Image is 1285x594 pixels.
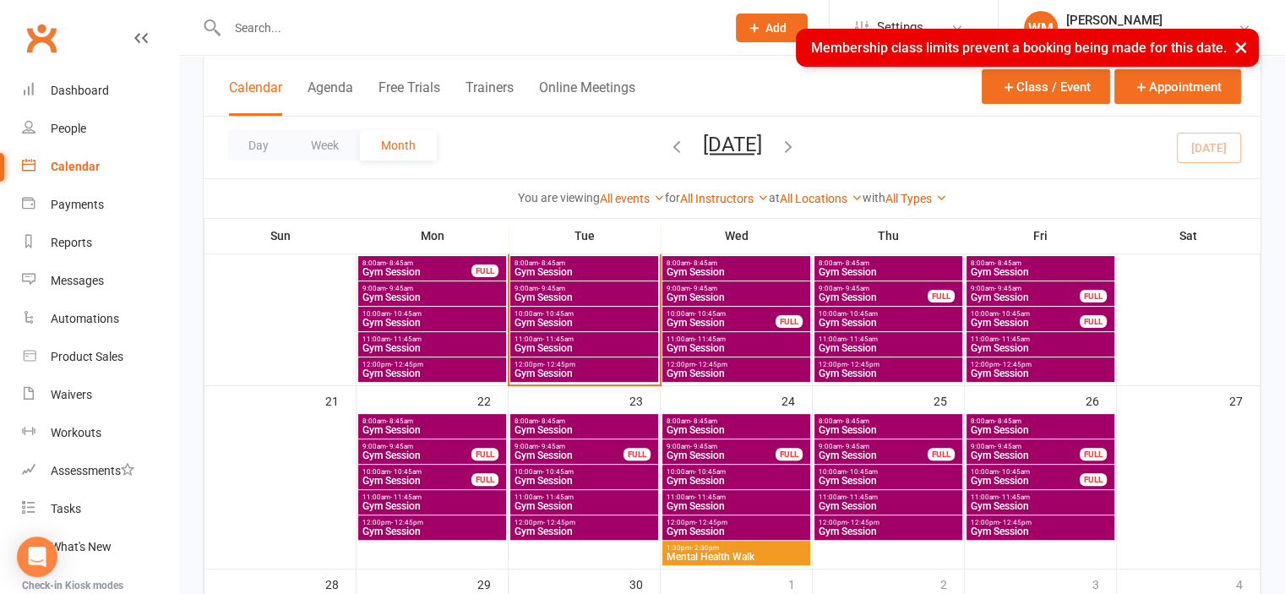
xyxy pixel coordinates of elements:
span: Gym Session [818,425,959,435]
span: Gym Session [362,501,503,511]
span: Gym Session [514,476,655,486]
span: 9:00am [666,443,776,450]
strong: with [863,191,885,204]
span: 8:00am [818,259,959,267]
span: - 11:45am [542,493,574,501]
div: 22 [477,386,508,414]
span: - 9:45am [386,285,413,292]
span: 11:00am [818,493,959,501]
span: 11:00am [970,335,1111,343]
span: - 8:45am [690,417,717,425]
span: Gym Session [666,292,807,302]
span: Gym Session [970,292,1081,302]
div: Payments [51,198,104,211]
span: Gym Session [666,450,776,460]
span: - 10:45am [999,468,1030,476]
span: 8:00am [666,417,807,425]
input: Search... [222,16,714,40]
span: - 10:45am [542,310,574,318]
span: Gym Session [666,267,807,277]
span: 8:00am [362,417,503,425]
div: [PERSON_NAME] [1066,13,1238,28]
span: Gym Session [970,318,1081,328]
span: 12:00pm [514,361,655,368]
span: 12:00pm [666,519,807,526]
a: Clubworx [20,17,63,59]
span: Gym Session [514,425,655,435]
button: Appointment [1114,69,1241,104]
span: - 10:45am [542,468,574,476]
span: Gym Session [970,501,1111,511]
span: 12:00pm [362,361,503,368]
div: Uniting Seniors [PERSON_NAME] [1066,28,1238,43]
span: Gym Session [818,476,959,486]
th: Sun [204,218,357,253]
span: - 11:45am [390,335,422,343]
div: 27 [1229,386,1260,414]
a: What's New [22,528,178,566]
div: FULL [1080,290,1107,302]
a: All Instructors [680,192,769,205]
span: Gym Session [970,343,1111,353]
span: Gym Session [666,501,807,511]
div: Membership class limits prevent a booking being made for this date. [796,29,1259,67]
span: 10:00am [514,310,655,318]
span: 8:00am [970,417,1111,425]
button: Add [736,14,808,42]
button: Day [227,130,290,161]
span: Gym Session [818,318,959,328]
span: - 9:45am [538,285,565,292]
a: All Types [885,192,947,205]
a: Assessments [22,452,178,490]
span: 12:00pm [818,361,959,368]
span: Gym Session [362,292,503,302]
span: 11:00am [666,335,807,343]
div: Reports [51,236,92,249]
span: 1:30pm [666,544,807,552]
span: Gym Session [970,368,1111,379]
div: Messages [51,274,104,287]
span: Gym Session [970,476,1081,486]
button: Calendar [229,79,282,116]
span: 12:00pm [514,519,655,526]
a: Product Sales [22,338,178,376]
span: 9:00am [818,443,928,450]
span: - 10:45am [694,310,726,318]
div: FULL [623,448,651,460]
span: 10:00am [666,310,776,318]
span: - 10:45am [694,468,726,476]
span: - 9:45am [842,285,869,292]
span: 12:00pm [362,519,503,526]
div: 25 [934,386,964,414]
strong: for [665,191,680,204]
span: Gym Session [970,526,1111,537]
div: 21 [325,386,356,414]
span: 10:00am [818,310,959,318]
span: 11:00am [362,335,503,343]
span: Gym Session [818,368,959,379]
span: 8:00am [362,259,472,267]
span: Gym Session [666,476,807,486]
span: Add [765,21,787,35]
span: 8:00am [666,259,807,267]
span: 9:00am [818,285,928,292]
a: Waivers [22,376,178,414]
button: Month [360,130,437,161]
span: - 11:45am [542,335,574,343]
span: Gym Session [514,501,655,511]
span: 11:00am [514,335,655,343]
a: Reports [22,224,178,262]
div: Workouts [51,426,101,439]
span: - 8:45am [994,417,1021,425]
span: - 9:45am [538,443,565,450]
span: 11:00am [666,493,807,501]
span: - 12:45pm [543,361,575,368]
button: [DATE] [703,133,762,156]
span: 10:00am [970,310,1081,318]
span: 8:00am [514,259,655,267]
span: 9:00am [666,285,807,292]
th: Wed [661,218,813,253]
span: Gym Session [514,267,655,277]
span: Gym Session [514,526,655,537]
span: Gym Session [818,267,959,277]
